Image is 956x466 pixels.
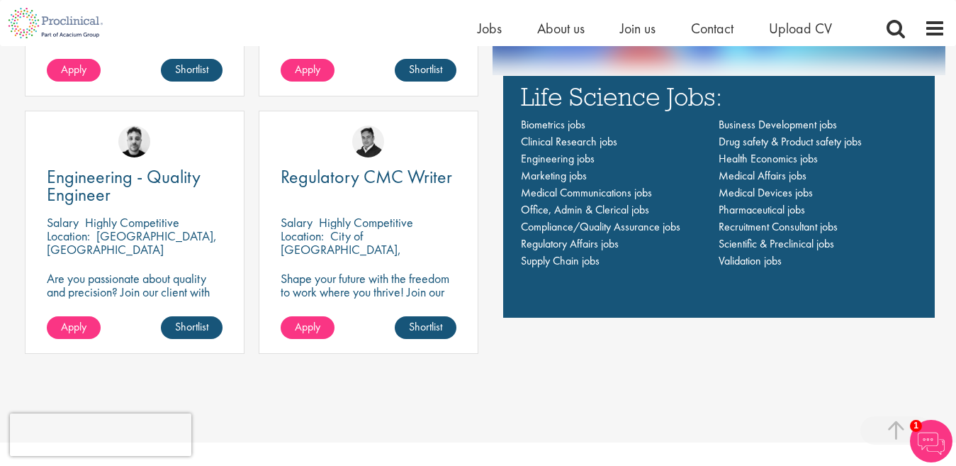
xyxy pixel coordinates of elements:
[281,316,334,339] a: Apply
[478,19,502,38] a: Jobs
[719,168,806,183] a: Medical Affairs jobs
[395,316,456,339] a: Shortlist
[691,19,733,38] a: Contact
[295,62,320,77] span: Apply
[47,316,101,339] a: Apply
[352,126,384,157] img: Peter Duvall
[521,253,600,268] a: Supply Chain jobs
[47,228,90,244] span: Location:
[61,319,86,334] span: Apply
[47,228,217,257] p: [GEOGRAPHIC_DATA], [GEOGRAPHIC_DATA]
[537,19,585,38] a: About us
[719,151,818,166] a: Health Economics jobs
[521,236,619,251] a: Regulatory Affairs jobs
[281,59,334,82] a: Apply
[521,185,652,200] a: Medical Communications jobs
[61,62,86,77] span: Apply
[910,420,922,432] span: 1
[47,165,201,206] span: Engineering - Quality Engineer
[719,253,782,268] a: Validation jobs
[769,19,832,38] a: Upload CV
[85,214,179,231] p: Highly Competitive
[719,202,805,217] a: Pharmaceutical jobs
[719,236,834,251] a: Scientific & Preclinical jobs
[47,59,101,82] a: Apply
[319,214,413,231] p: Highly Competitive
[719,117,837,132] a: Business Development jobs
[47,168,223,204] a: Engineering - Quality Engineer
[281,228,324,244] span: Location:
[395,59,456,82] a: Shortlist
[281,214,313,231] span: Salary
[521,202,649,217] a: Office, Admin & Clerical jobs
[719,185,813,200] a: Medical Devices jobs
[118,126,150,157] img: Dean Fisher
[910,420,952,462] img: Chatbot
[161,59,223,82] a: Shortlist
[281,272,456,326] p: Shape your future with the freedom to work where you thrive! Join our client in this fully remote...
[521,168,587,183] a: Marketing jobs
[47,272,223,326] p: Are you passionate about quality and precision? Join our client with this engineering role and he...
[620,19,656,38] a: Join us
[521,219,680,234] a: Compliance/Quality Assurance jobs
[281,165,452,189] span: Regulatory CMC Writer
[521,151,595,166] a: Engineering jobs
[281,168,456,186] a: Regulatory CMC Writer
[521,83,918,109] h3: Life Science Jobs:
[719,219,838,234] a: Recruitment Consultant jobs
[10,414,191,456] iframe: reCAPTCHA
[521,116,918,270] nav: Main navigation
[161,316,223,339] a: Shortlist
[719,134,862,149] a: Drug safety & Product safety jobs
[47,214,79,231] span: Salary
[295,319,320,334] span: Apply
[521,117,585,132] a: Biometrics jobs
[281,228,401,271] p: City of [GEOGRAPHIC_DATA], [GEOGRAPHIC_DATA]
[521,134,617,149] a: Clinical Research jobs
